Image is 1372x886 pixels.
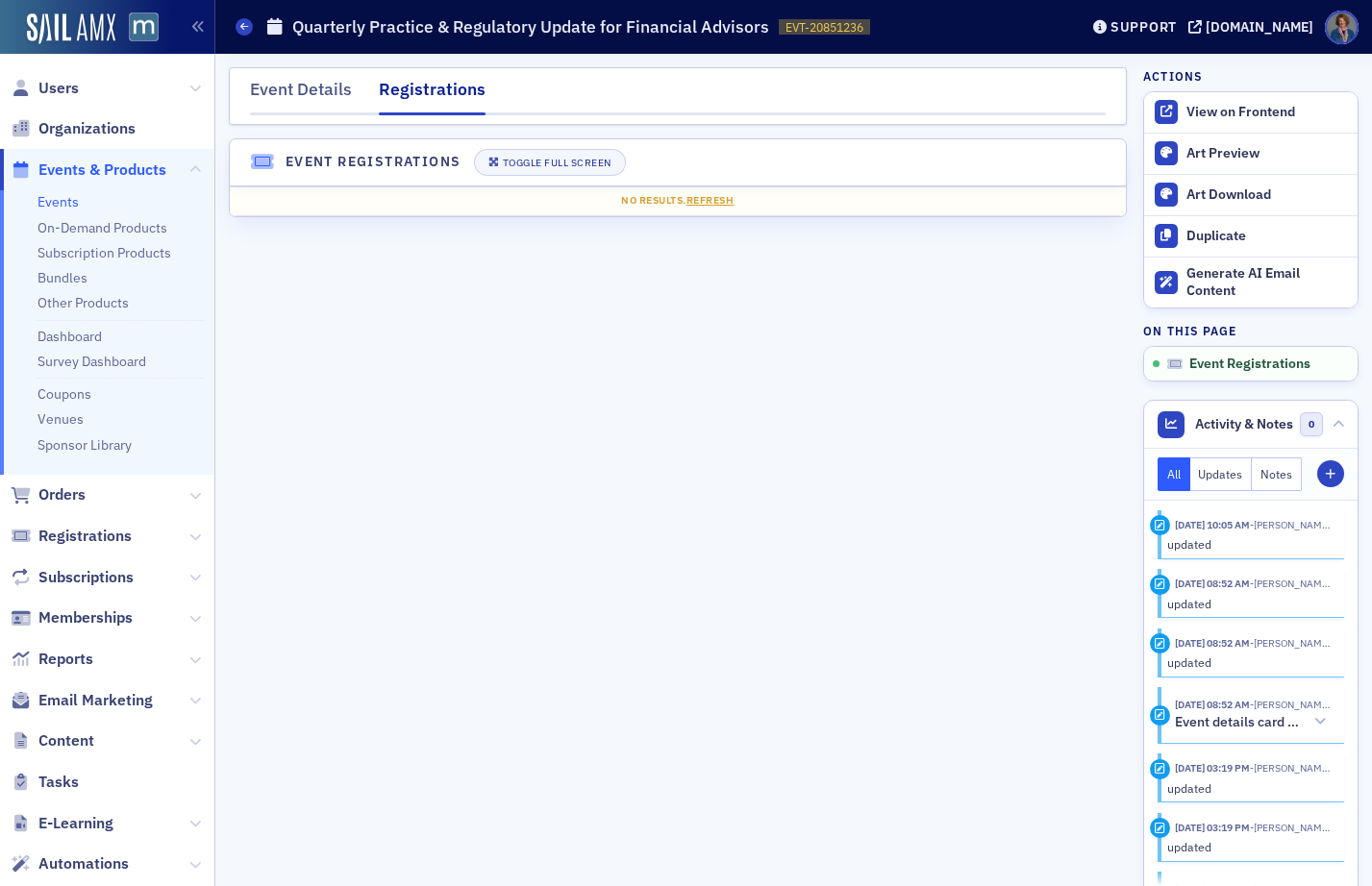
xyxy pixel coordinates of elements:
div: Update [1150,818,1170,838]
a: Bundles [37,269,87,286]
a: Subscription Products [37,244,171,261]
a: Survey Dashboard [37,353,146,370]
div: Registrations [379,77,486,115]
a: Other Products [37,294,129,311]
button: Updates [1190,457,1253,491]
h5: Event details card updated [1175,714,1303,731]
span: Registrations [38,526,132,547]
div: Event Details [250,77,352,112]
h1: Quarterly Practice & Regulatory Update for Financial Advisors [292,15,769,38]
div: No results. [243,193,1112,209]
span: Content [38,730,94,751]
time: 7/30/2025 08:52 AM [1175,577,1250,590]
a: Orders [11,484,86,505]
a: Organizations [11,118,136,139]
span: Event Registrations [1189,356,1310,373]
a: Venues [37,410,84,428]
img: SailAMX [129,12,159,42]
img: SailAMX [27,13,115,44]
h4: Actions [1143,67,1203,85]
span: Events & Products [38,160,166,181]
div: Art Download [1186,186,1348,204]
span: E-Learning [38,813,113,834]
button: All [1158,457,1190,491]
div: updated [1167,595,1332,612]
button: Generate AI Email Content [1144,257,1358,308]
a: Subscriptions [11,567,134,588]
a: Registrations [11,526,132,547]
a: Events [37,193,79,210]
a: Art Download [1144,174,1358,215]
div: updated [1167,535,1332,553]
a: View Homepage [115,12,159,45]
a: E-Learning [11,813,113,834]
span: 0 [1300,412,1324,436]
span: Profile [1325,11,1359,44]
button: Event details card updated [1175,712,1331,732]
div: updated [1167,838,1332,855]
div: [DOMAIN_NAME] [1206,18,1313,36]
time: 7/30/2025 08:52 AM [1175,636,1250,650]
div: Update [1150,633,1170,653]
a: View on Frontend [1144,92,1358,133]
span: Dee Sullivan [1250,698,1331,711]
div: Support [1110,18,1177,36]
div: Update [1150,515,1170,535]
div: Toggle Full Screen [503,158,611,168]
a: Coupons [37,385,91,403]
a: Reports [11,649,93,670]
a: Events & Products [11,160,166,181]
time: 6/6/2025 03:19 PM [1175,821,1250,834]
span: Chris Dougherty [1250,518,1331,531]
a: Art Preview [1144,134,1358,174]
span: Dee Sullivan [1250,636,1331,650]
a: Dashboard [37,328,102,345]
button: Notes [1252,457,1302,491]
span: Organizations [38,118,136,139]
div: Generate AI Email Content [1186,265,1348,299]
button: Toggle Full Screen [474,149,626,176]
span: Orders [38,484,86,505]
span: Refresh [686,193,735,207]
span: EVT-20851236 [786,19,863,36]
a: Users [11,78,79,99]
div: updated [1167,653,1332,671]
a: Tasks [11,772,79,793]
span: Automations [38,853,129,874]
time: 6/6/2025 03:19 PM [1175,761,1250,775]
span: Chris Dougherty [1250,821,1331,834]
span: Users [38,78,79,99]
div: Update [1150,575,1170,595]
span: Reports [38,649,93,670]
button: [DOMAIN_NAME] [1188,20,1320,34]
a: Sponsor Library [37,436,132,454]
span: Subscriptions [38,567,134,588]
span: Tasks [38,772,79,793]
time: 8/26/2025 10:05 AM [1175,518,1250,531]
div: View on Frontend [1186,104,1348,121]
span: Email Marketing [38,690,153,711]
time: 7/30/2025 08:52 AM [1175,698,1250,711]
a: Email Marketing [11,690,153,711]
div: Duplicate [1186,228,1348,245]
a: Content [11,730,94,751]
div: Activity [1150,705,1170,726]
span: Memberships [38,607,133,628]
button: Duplicate [1144,215,1358,257]
h4: On this page [1143,322,1359,339]
span: Dee Sullivan [1250,577,1331,590]
a: Memberships [11,607,133,628]
span: Activity & Notes [1195,414,1293,434]
div: updated [1167,779,1332,797]
div: Art Preview [1186,145,1348,162]
a: Automations [11,853,129,874]
a: On-Demand Products [37,219,167,236]
span: Chris Dougherty [1250,761,1331,775]
h4: Event Registrations [286,152,461,172]
div: Update [1150,759,1170,779]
